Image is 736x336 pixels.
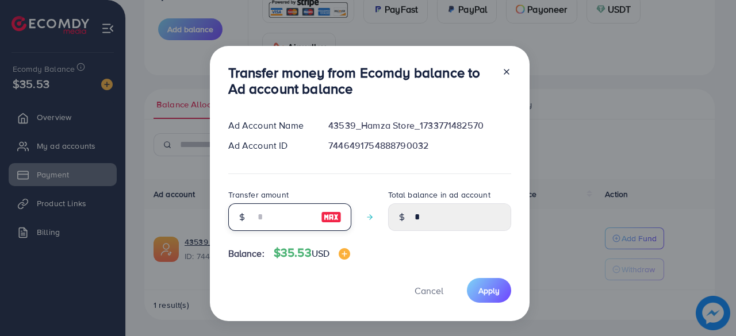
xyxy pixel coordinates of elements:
span: Balance: [228,247,264,260]
label: Total balance in ad account [388,189,490,200]
h3: Transfer money from Ecomdy balance to Ad account balance [228,64,493,98]
img: image [339,248,350,260]
h4: $35.53 [274,246,350,260]
div: Ad Account ID [219,139,320,152]
div: 7446491754888790032 [319,139,520,152]
button: Cancel [400,278,458,303]
span: Cancel [415,284,443,297]
label: Transfer amount [228,189,289,200]
img: image [321,210,342,224]
div: 43539_Hamza Store_1733771482570 [319,119,520,132]
span: Apply [478,285,500,296]
div: Ad Account Name [219,119,320,132]
span: USD [312,247,329,260]
button: Apply [467,278,511,303]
